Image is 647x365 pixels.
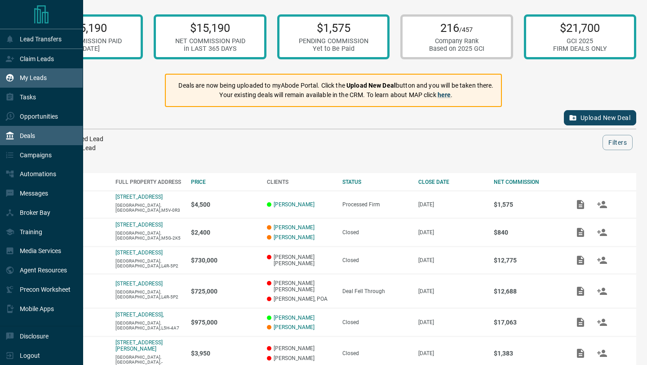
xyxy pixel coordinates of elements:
[274,315,315,321] a: [PERSON_NAME]
[591,201,613,207] span: Match Clients
[191,257,258,264] p: $730,000
[494,257,561,264] p: $12,775
[299,37,368,45] div: PENDING COMMISSION
[570,257,591,263] span: Add / View Documents
[570,319,591,325] span: Add / View Documents
[553,45,607,53] div: FIRM DEALS ONLY
[564,110,636,125] button: Upload New Deal
[342,179,409,185] div: STATUS
[342,288,409,294] div: Deal Fell Through
[299,45,368,53] div: Yet to Be Paid
[570,229,591,235] span: Add / View Documents
[429,37,484,45] div: Company Rank
[418,201,485,208] p: [DATE]
[274,224,315,231] a: [PERSON_NAME]
[438,91,451,98] a: here
[429,21,484,35] p: 216
[115,312,164,318] a: [STREET_ADDRESS],
[494,179,561,185] div: NET COMMISSION
[267,280,334,293] p: [PERSON_NAME] [PERSON_NAME]
[52,21,122,35] p: $15,190
[418,319,485,325] p: [DATE]
[591,229,613,235] span: Match Clients
[570,288,591,294] span: Add / View Documents
[342,319,409,325] div: Closed
[115,179,182,185] div: FULL PROPERTY ADDRESS
[115,231,182,240] p: [GEOGRAPHIC_DATA],[GEOGRAPHIC_DATA],M5G-2K5
[553,37,607,45] div: GCI 2025
[494,288,561,295] p: $12,688
[191,319,258,326] p: $975,000
[178,90,493,100] p: Your existing deals will remain available in the CRM. To learn about MAP click .
[191,229,258,236] p: $2,400
[459,26,473,34] span: /457
[570,350,591,356] span: Add / View Documents
[115,339,163,352] a: [STREET_ADDRESS][PERSON_NAME]
[274,234,315,240] a: [PERSON_NAME]
[267,179,334,185] div: CLIENTS
[299,21,368,35] p: $1,575
[494,319,561,326] p: $17,063
[115,222,163,228] a: [STREET_ADDRESS]
[267,355,334,361] p: [PERSON_NAME]
[274,324,315,330] a: [PERSON_NAME]
[274,201,315,208] a: [PERSON_NAME]
[418,229,485,236] p: [DATE]
[591,350,613,356] span: Match Clients
[175,37,245,45] div: NET COMMISSION PAID
[494,229,561,236] p: $840
[175,21,245,35] p: $15,190
[418,257,485,263] p: [DATE]
[191,179,258,185] div: PRICE
[267,345,334,352] p: [PERSON_NAME]
[346,82,396,89] strong: Upload New Deal
[267,254,334,267] p: [PERSON_NAME] [PERSON_NAME]
[418,179,485,185] div: CLOSE DATE
[342,257,409,263] div: Closed
[494,201,561,208] p: $1,575
[591,288,613,294] span: Match Clients
[115,355,182,365] p: [GEOGRAPHIC_DATA],[GEOGRAPHIC_DATA],-
[418,288,485,294] p: [DATE]
[191,201,258,208] p: $4,500
[418,350,485,356] p: [DATE]
[267,296,334,302] p: [PERSON_NAME], POA
[52,37,122,45] div: NET COMMISSION PAID
[115,194,163,200] a: [STREET_ADDRESS]
[115,249,163,256] a: [STREET_ADDRESS]
[52,45,122,53] div: in [DATE]
[175,45,245,53] div: in LAST 365 DAYS
[591,257,613,263] span: Match Clients
[429,45,484,53] div: Based on 2025 GCI
[494,350,561,357] p: $1,383
[342,350,409,356] div: Closed
[178,81,493,90] p: Deals are now being uploaded to myAbode Portal. Click the button and you will be taken there.
[342,229,409,236] div: Closed
[115,289,182,299] p: [GEOGRAPHIC_DATA],[GEOGRAPHIC_DATA],L4R-5P2
[191,350,258,357] p: $3,950
[553,21,607,35] p: $21,700
[570,201,591,207] span: Add / View Documents
[115,258,182,268] p: [GEOGRAPHIC_DATA],[GEOGRAPHIC_DATA],L4R-5P2
[115,320,182,330] p: [GEOGRAPHIC_DATA],[GEOGRAPHIC_DATA],L5H-4A7
[603,135,633,150] button: Filters
[342,201,409,208] div: Processed Firm
[115,280,163,287] a: [STREET_ADDRESS]
[191,288,258,295] p: $725,000
[591,319,613,325] span: Match Clients
[115,203,182,213] p: [GEOGRAPHIC_DATA],[GEOGRAPHIC_DATA],M5V-0R3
